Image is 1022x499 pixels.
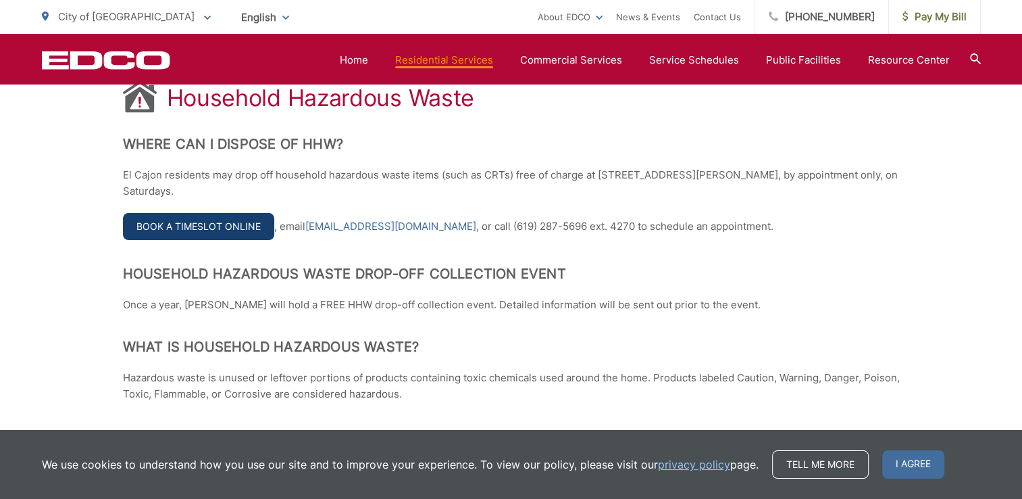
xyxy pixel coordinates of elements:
h2: Where Can I Dispose of HHW? [123,136,900,152]
p: El Cajon residents may drop off household hazardous waste items (such as CRTs) free of charge at ... [123,167,900,199]
a: News & Events [616,9,680,25]
a: Home [340,52,368,68]
span: English [231,5,299,29]
h2: What is Household Hazardous Waste? [123,339,900,355]
a: Commercial Services [520,52,622,68]
a: Service Schedules [649,52,739,68]
p: Hazardous waste is unused or leftover portions of products containing toxic chemicals used around... [123,370,900,402]
p: , email , or call (619) 287-5696 ext. 4270 to schedule an appointment. [123,213,900,240]
a: privacy policy [658,456,730,473]
span: Pay My Bill [902,9,967,25]
a: Public Facilities [766,52,841,68]
span: City of [GEOGRAPHIC_DATA] [58,10,195,23]
a: About EDCO [538,9,603,25]
a: Contact Us [694,9,741,25]
a: Tell me more [772,450,869,479]
a: Residential Services [395,52,493,68]
a: Resource Center [868,52,950,68]
a: EDCD logo. Return to the homepage. [42,51,170,70]
a: Book a Timeslot Online [123,213,274,240]
span: I agree [882,450,944,479]
p: Once a year, [PERSON_NAME] will hold a FREE HHW drop-off collection event. Detailed information w... [123,297,900,313]
p: We use cookies to understand how you use our site and to improve your experience. To view our pol... [42,456,759,473]
h2: Household Hazardous Waste Includes Leftover: [123,428,900,444]
a: [EMAIL_ADDRESS][DOMAIN_NAME] [305,218,476,235]
h1: Household Hazardous Waste [167,85,475,112]
h2: Household Hazardous Waste Drop-Off Collection Event [123,266,900,282]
